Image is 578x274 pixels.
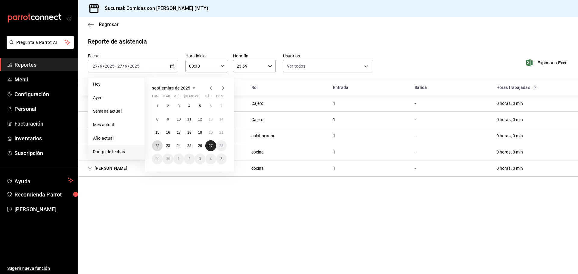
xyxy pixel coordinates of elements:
[163,127,173,138] button: 16 de septiembre de 2025
[125,64,128,68] input: --
[173,114,184,125] button: 10 de septiembre de 2025
[163,94,170,101] abbr: martes
[198,117,202,121] abbr: 12 de septiembre de 2025
[195,114,205,125] button: 12 de septiembre de 2025
[93,135,140,142] span: Año actual
[233,54,276,58] label: Hora fin
[219,130,223,135] abbr: 21 de septiembre de 2025
[209,117,213,121] abbr: 13 de septiembre de 2025
[163,114,173,125] button: 9 de septiembre de 2025
[98,64,100,68] span: /
[83,98,132,109] div: Cell
[14,190,73,199] span: Recomienda Parrot
[210,104,212,108] abbr: 6 de septiembre de 2025
[247,114,269,125] div: Cell
[187,117,191,121] abbr: 11 de septiembre de 2025
[177,144,181,148] abbr: 24 de septiembre de 2025
[210,157,212,161] abbr: 4 de octubre de 2025
[328,98,340,109] div: Cell
[78,144,578,160] div: Row
[155,130,159,135] abbr: 15 de septiembre de 2025
[78,160,578,177] div: Row
[219,144,223,148] abbr: 28 de septiembre de 2025
[152,127,163,138] button: 15 de septiembre de 2025
[78,80,578,96] div: Head
[184,101,194,111] button: 4 de septiembre de 2025
[283,54,373,58] label: Usuarios
[115,64,117,68] span: -
[216,94,224,101] abbr: domingo
[83,114,132,125] div: Cell
[166,130,170,135] abbr: 16 de septiembre de 2025
[14,61,73,69] span: Reportes
[178,157,180,161] abbr: 1 de octubre de 2025
[205,114,216,125] button: 13 de septiembre de 2025
[184,140,194,151] button: 25 de septiembre de 2025
[93,95,140,101] span: Ayer
[178,104,180,108] abbr: 3 de septiembre de 2025
[205,140,216,151] button: 27 de septiembre de 2025
[533,85,537,90] svg: El total de horas trabajadas por usuario es el resultado de la suma redondeada del registro de ho...
[7,265,73,272] span: Sugerir nueva función
[4,44,74,50] a: Pregunta a Parrot AI
[492,82,573,93] div: HeadCell
[251,133,275,139] div: colaborador
[216,140,227,151] button: 28 de septiembre de 2025
[195,140,205,151] button: 26 de septiembre de 2025
[88,37,147,46] div: Reporte de asistencia
[14,90,73,98] span: Configuración
[100,5,208,12] h3: Sucursal: Comidas con [PERSON_NAME] (MTY)
[14,205,73,213] span: [PERSON_NAME]
[205,154,216,164] button: 4 de octubre de 2025
[247,147,269,158] div: Cell
[14,105,73,113] span: Personal
[88,54,178,58] label: Fecha
[177,117,181,121] abbr: 10 de septiembre de 2025
[7,36,74,49] button: Pregunta a Parrot AI
[93,122,140,128] span: Mes actual
[83,163,132,174] div: Cell
[92,64,98,68] input: --
[152,114,163,125] button: 8 de septiembre de 2025
[129,64,140,68] input: ----
[251,117,264,123] div: Cajero
[195,101,205,111] button: 5 de septiembre de 2025
[16,39,65,46] span: Pregunta a Parrot AI
[99,22,119,27] span: Regresar
[188,157,191,161] abbr: 2 de octubre de 2025
[247,82,328,93] div: HeadCell
[220,104,222,108] abbr: 7 de septiembre de 2025
[166,157,170,161] abbr: 30 de septiembre de 2025
[187,144,191,148] abbr: 25 de septiembre de 2025
[216,154,227,164] button: 5 de octubre de 2025
[410,147,421,158] div: Cell
[247,163,269,174] div: Cell
[328,114,340,125] div: Cell
[83,147,132,158] div: Cell
[14,120,73,128] span: Facturación
[328,82,410,93] div: HeadCell
[93,108,140,114] span: Semana actual
[173,94,179,101] abbr: miércoles
[492,163,528,174] div: Cell
[93,149,140,155] span: Rango de fechas
[163,154,173,164] button: 30 de septiembre de 2025
[410,82,491,93] div: HeadCell
[163,140,173,151] button: 23 de septiembre de 2025
[527,59,568,66] span: Exportar a Excel
[14,75,73,84] span: Menú
[216,101,227,111] button: 7 de septiembre de 2025
[173,101,184,111] button: 3 de septiembre de 2025
[117,64,123,68] input: --
[103,64,104,68] span: /
[78,96,578,112] div: Row
[287,63,305,69] span: Ver todos
[78,80,578,177] div: Container
[492,130,528,142] div: Cell
[328,147,340,158] div: Cell
[167,117,169,121] abbr: 9 de septiembre de 2025
[152,84,197,92] button: septiembre de 2025
[177,130,181,135] abbr: 17 de septiembre de 2025
[410,114,421,125] div: Cell
[410,98,421,109] div: Cell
